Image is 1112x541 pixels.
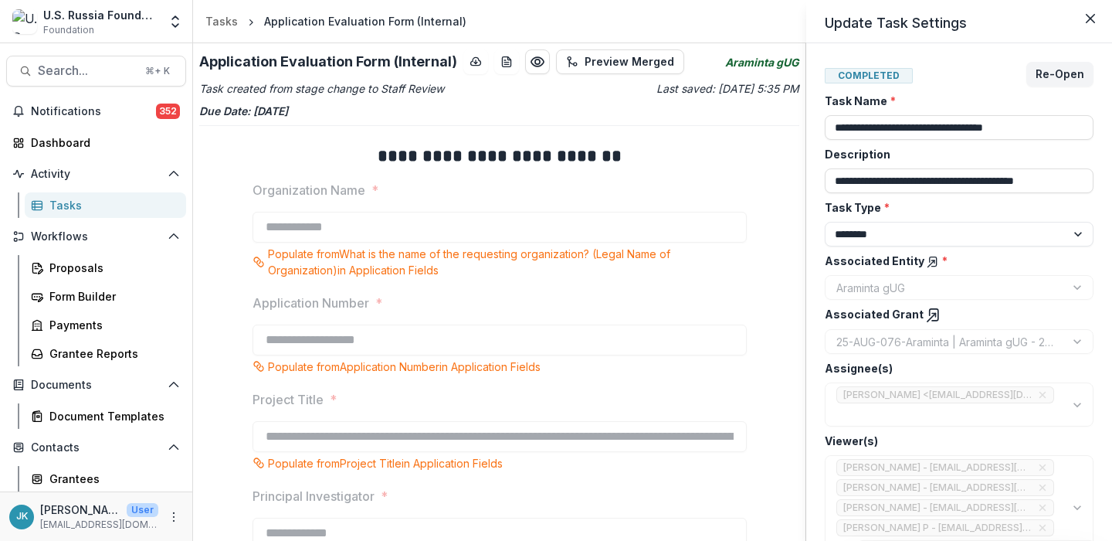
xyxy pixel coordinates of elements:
[825,68,913,83] span: Completed
[825,253,1084,269] label: Associated Entity
[1078,6,1103,31] button: Close
[825,360,1084,376] label: Assignee(s)
[825,199,1084,216] label: Task Type
[825,306,1084,323] label: Associated Grant
[825,93,1084,109] label: Task Name
[825,433,1084,449] label: Viewer(s)
[1026,62,1093,87] button: Re-Open
[825,146,1084,162] label: Description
